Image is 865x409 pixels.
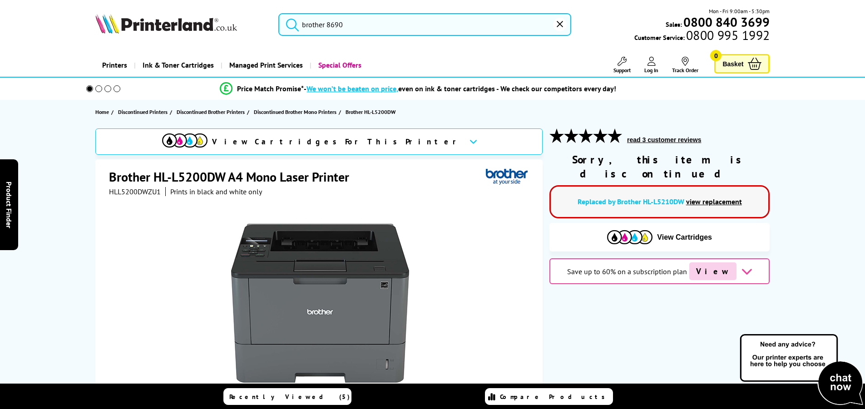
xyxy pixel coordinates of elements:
[95,107,109,117] span: Home
[278,13,571,36] input: Search
[95,107,111,117] a: Home
[229,393,350,401] span: Recently Viewed (5)
[306,84,398,93] span: We won’t be beaten on price,
[644,57,658,74] a: Log In
[221,54,310,77] a: Managed Print Services
[657,233,712,241] span: View Cartridges
[613,57,631,74] a: Support
[74,81,763,97] li: modal_Promise
[310,54,368,77] a: Special Offers
[254,107,336,117] span: Discontinued Brother Mono Printers
[170,187,262,196] i: Prints in black and white only
[685,31,770,39] span: 0800 995 1992
[134,54,221,77] a: Ink & Toner Cartridges
[95,54,134,77] a: Printers
[738,333,865,407] img: Open Live Chat window
[722,58,743,70] span: Basket
[709,7,770,15] span: Mon - Fri 9:00am - 5:30pm
[714,54,770,74] a: Basket 0
[666,20,682,29] span: Sales:
[223,388,351,405] a: Recently Viewed (5)
[95,14,237,34] img: Printerland Logo
[237,84,304,93] span: Price Match Promise*
[486,168,528,185] img: Brother
[212,137,462,147] span: View Cartridges For This Printer
[682,18,770,26] a: 0800 840 3699
[689,262,736,280] span: View
[118,107,168,117] span: Discontinued Printers
[177,107,245,117] span: Discontinued Brother Printers
[95,14,267,35] a: Printerland Logo
[231,214,409,392] img: Brother HL-L5200DW
[304,84,616,93] div: - even on ink & toner cartridges - We check our competitors every day!
[683,14,770,30] b: 0800 840 3699
[109,168,358,185] h1: Brother HL-L5200DW A4 Mono Laser Printer
[567,267,687,276] span: Save up to 60% on a subscription plan
[634,31,770,42] span: Customer Service:
[578,197,684,206] a: Replaced by Brother HL-L5210DW
[607,230,652,244] img: Cartridges
[485,388,613,405] a: Compare Products
[549,153,770,181] div: Sorry, this item is discontinued
[613,67,631,74] span: Support
[672,57,698,74] a: Track Order
[5,181,14,228] span: Product Finder
[644,67,658,74] span: Log In
[346,107,395,117] span: Brother HL-L5200DW
[710,50,722,61] span: 0
[556,230,763,245] button: View Cartridges
[254,107,339,117] a: Discontinued Brother Mono Printers
[686,197,742,206] a: view replacement
[109,187,161,196] span: HLL5200DWZU1
[346,107,398,117] a: Brother HL-L5200DW
[624,136,704,144] button: read 3 customer reviews
[118,107,170,117] a: Discontinued Printers
[162,133,208,148] img: View Cartridges
[500,393,610,401] span: Compare Products
[143,54,214,77] span: Ink & Toner Cartridges
[177,107,247,117] a: Discontinued Brother Printers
